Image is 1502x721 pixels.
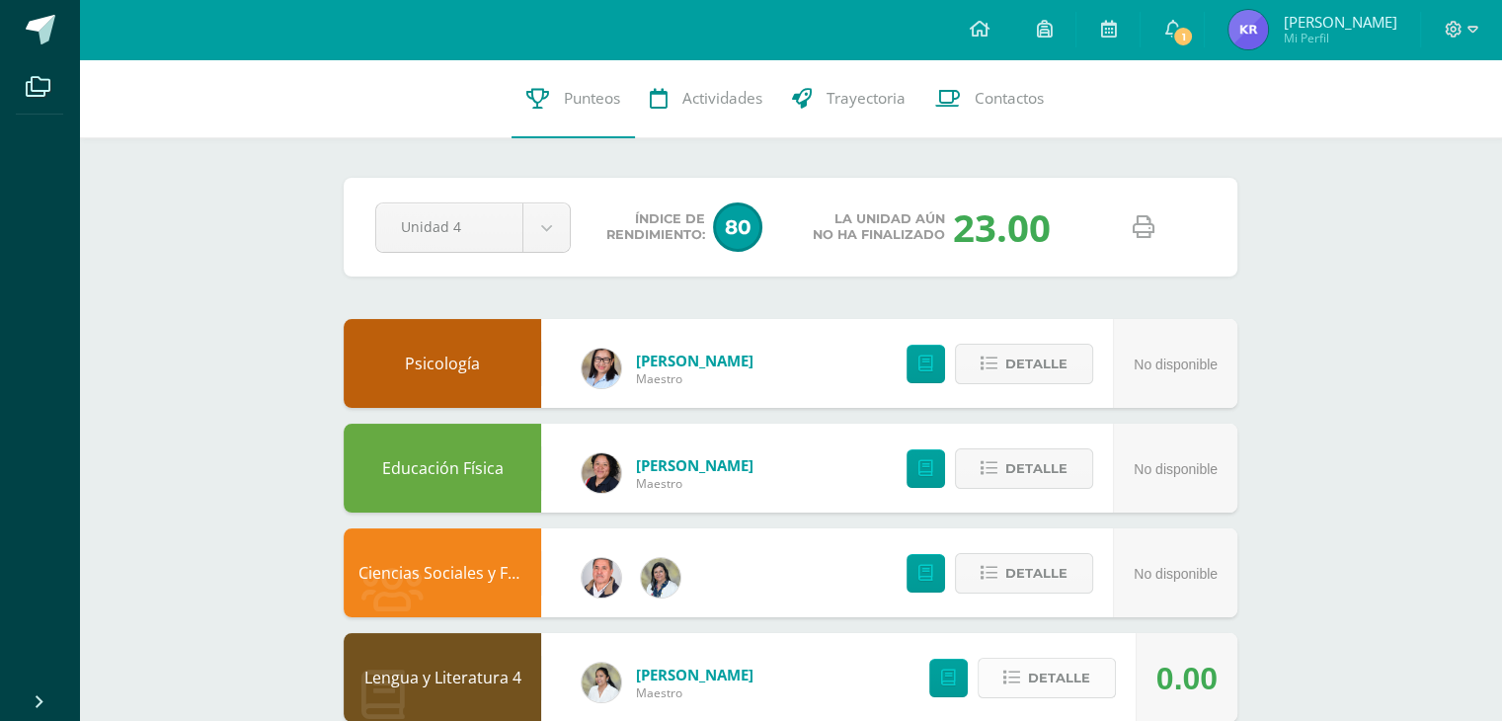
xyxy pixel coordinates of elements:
[1283,30,1396,46] span: Mi Perfil
[1005,555,1067,592] span: Detalle
[636,475,753,492] span: Maestro
[1172,26,1194,47] span: 1
[376,203,570,252] a: Unidad 4
[827,88,906,109] span: Trayectoria
[564,88,620,109] span: Punteos
[1134,566,1218,582] span: No disponible
[1228,10,1268,49] img: b25ef30ddc543600de82943e94f4d676.png
[813,211,945,243] span: La unidad aún no ha finalizado
[344,319,541,408] div: Psicología
[920,59,1059,138] a: Contactos
[582,663,621,702] img: 542a7e4dd4079197f142a77c7ead0207.png
[401,203,498,250] span: Unidad 4
[1134,357,1218,372] span: No disponible
[636,370,753,387] span: Maestro
[582,558,621,598] img: afd4cda865e3c4616a3300154a30ba78.png
[582,349,621,388] img: 97352d74acb6d1632be8541beff41410.png
[777,59,920,138] a: Trayectoria
[582,453,621,493] img: 221af06ae4b1beedc67b65817a25a70d.png
[953,201,1051,253] div: 23.00
[1134,461,1218,477] span: No disponible
[975,88,1044,109] span: Contactos
[955,344,1093,384] button: Detalle
[344,424,541,513] div: Educación Física
[955,448,1093,489] button: Detalle
[1005,450,1067,487] span: Detalle
[636,684,753,701] span: Maestro
[636,665,753,684] a: [PERSON_NAME]
[344,528,541,617] div: Ciencias Sociales y Formación Ciudadana 4
[978,658,1116,698] button: Detalle
[512,59,635,138] a: Punteos
[641,558,680,598] img: adc45a0dad1e69ee454ddbf92dbecfde.png
[955,553,1093,594] button: Detalle
[606,211,705,243] span: Índice de Rendimiento:
[682,88,762,109] span: Actividades
[713,202,762,252] span: 80
[635,59,777,138] a: Actividades
[636,455,753,475] a: [PERSON_NAME]
[1028,660,1090,696] span: Detalle
[1283,12,1396,32] span: [PERSON_NAME]
[1005,346,1067,382] span: Detalle
[636,351,753,370] a: [PERSON_NAME]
